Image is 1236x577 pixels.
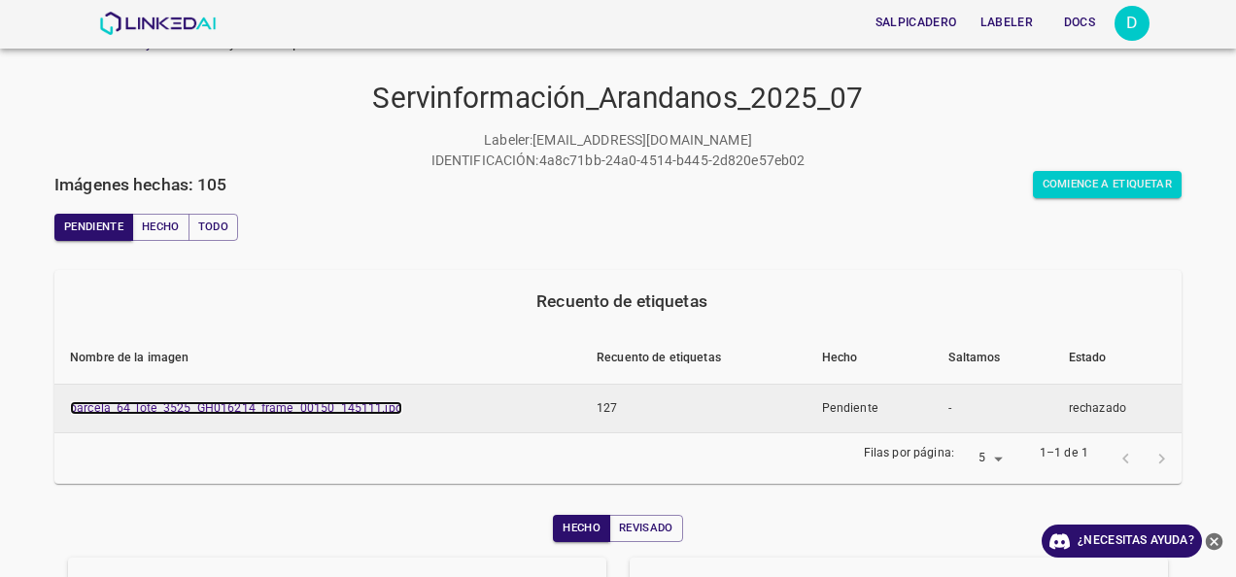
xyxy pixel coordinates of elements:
[431,151,539,171] p: IDENTIFICACIÓN:
[969,3,1045,43] a: Labeler
[973,7,1041,39] button: Labeler
[132,214,189,241] button: Hecho
[1078,530,1194,551] font: ¿Necesitas ayuda?
[532,130,752,151] p: [EMAIL_ADDRESS][DOMAIN_NAME]
[807,332,934,385] th: Hecho
[933,332,1052,385] th: Saltamos
[99,12,217,35] img: Linked AI
[581,384,807,433] td: 127
[1053,332,1182,385] th: Estado
[1115,6,1150,41] div: D
[1048,7,1111,39] button: Docs
[54,171,227,198] h6: Imágenes hechas: 105
[70,401,402,415] a: parcela_64_lote_3525_GH016214_frame_00150_145111.jpg
[1053,384,1182,433] td: rechazado
[868,7,965,39] button: Salpicadero
[933,384,1052,433] td: -
[484,130,532,151] p: Labeler :
[189,214,238,241] button: Todo
[1202,525,1226,558] button: Cerrar Ayuda
[54,332,581,385] th: Nombre de la imagen
[1042,525,1202,558] a: ¿Necesitas ayuda?
[142,218,180,237] font: Hecho
[864,445,954,462] p: Filas por página:
[581,332,807,385] th: Recuento de etiquetas
[70,288,1174,315] div: Recuento de etiquetas
[54,214,133,241] button: Pendiente
[864,3,969,43] a: Salpicadero
[962,446,1009,472] div: 5
[1115,6,1150,41] button: Abrir configuración
[1045,3,1115,43] a: Docs
[807,384,934,433] td: Pendiente
[609,515,683,542] button: Revisado
[1033,171,1183,198] button: Comience a etiquetar
[553,515,610,542] button: Hecho
[1040,445,1088,462] p: 1–1 de 1
[54,81,1182,117] h4: Servinformación_Arandanos_2025_07
[539,151,806,171] p: 4a8c71bb-24a0-4514-b445-2d820e57eb02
